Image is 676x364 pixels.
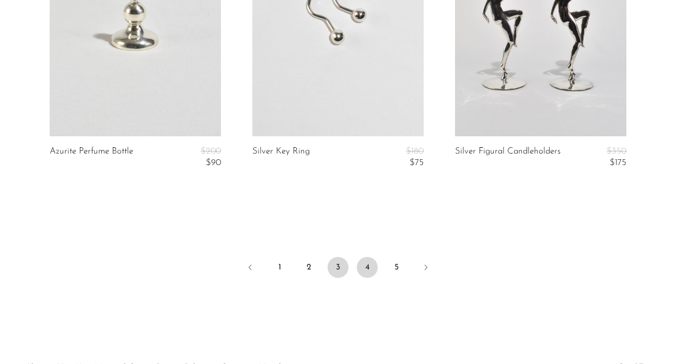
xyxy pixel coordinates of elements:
span: $175 [610,158,626,167]
a: Next [415,257,436,280]
a: Silver Key Ring [252,147,310,168]
span: $200 [201,147,221,156]
span: $350 [607,147,626,156]
a: Azurite Perfume Bottle [50,147,133,168]
span: $90 [206,158,221,167]
span: $75 [410,158,424,167]
a: 4 [357,257,378,278]
a: 2 [298,257,319,278]
a: Silver Figural Candleholders [455,147,561,168]
span: 3 [328,257,348,278]
a: 5 [386,257,407,278]
span: $180 [406,147,424,156]
a: Previous [240,257,261,280]
a: 1 [269,257,290,278]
